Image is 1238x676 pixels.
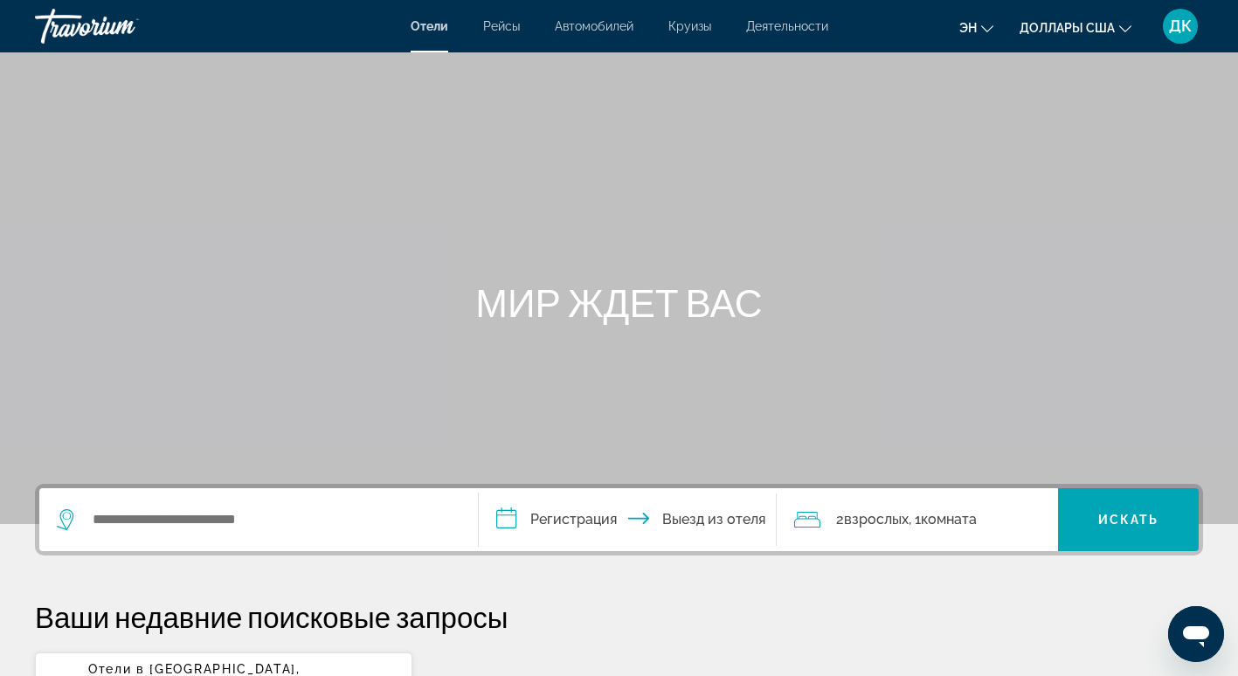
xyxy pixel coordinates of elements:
span: Искать [1098,513,1159,527]
button: Изменение языка [959,15,993,40]
a: Круизы [668,19,711,33]
button: Даты заезда и выезда [479,488,778,551]
span: Отели в [GEOGRAPHIC_DATA] [88,662,296,676]
span: Доллары США [1020,21,1115,35]
span: ДК [1169,17,1192,35]
button: Искать [1058,488,1199,551]
a: Отели [411,19,448,33]
button: Изменить валюту [1020,15,1131,40]
font: 2 [836,511,844,528]
iframe: Button to launch messaging window [1168,606,1224,662]
a: Автомобилей [555,19,633,33]
a: Деятельности [746,19,828,33]
span: эн [959,21,977,35]
div: Виджет поиска [39,488,1199,551]
span: Комната [921,511,977,528]
p: Ваши недавние поисковые запросы [35,599,1203,634]
a: Травориум [35,3,210,49]
span: Взрослых [844,511,909,528]
font: , 1 [909,511,921,528]
a: Рейсы [483,19,520,33]
button: Путешественники: 2 взрослых, 0 детей [777,488,1058,551]
h1: МИР ЖДЕТ ВАС [292,279,947,325]
button: Пользовательское меню [1158,8,1203,45]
